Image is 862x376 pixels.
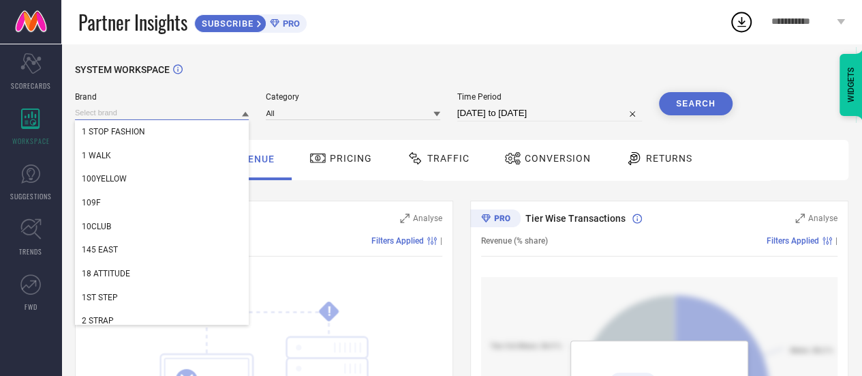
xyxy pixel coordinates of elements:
span: Partner Insights [78,8,187,36]
span: Conversion [525,153,591,164]
span: SYSTEM WORKSPACE [75,64,170,75]
span: Brand [75,92,249,102]
span: 18 ATTITUDE [82,269,130,278]
span: Pricing [330,153,372,164]
span: | [835,236,837,246]
span: 1 STOP FASHION [82,127,145,136]
input: Select brand [75,106,249,120]
div: 109F [75,191,249,214]
div: 10CLUB [75,215,249,238]
a: SUBSCRIBEPRO [194,11,307,33]
span: Filters Applied [767,236,819,246]
span: SUBSCRIBE [195,18,257,29]
span: 1ST STEP [82,293,118,302]
svg: Zoom [795,214,805,223]
span: 145 EAST [82,245,118,255]
div: Premium [470,209,521,230]
span: Revenue [228,154,275,164]
tspan: ! [327,304,330,319]
span: SCORECARDS [11,81,51,91]
span: Analyse [413,214,442,223]
span: 10CLUB [82,222,111,231]
div: 1 STOP FASHION [75,120,249,143]
span: SUGGESTIONS [10,191,52,201]
span: 2 STRAP [82,316,114,326]
span: Returns [646,153,692,164]
span: Analyse [808,214,837,223]
div: Open download list [729,10,754,34]
div: 100YELLOW [75,167,249,190]
span: | [440,236,442,246]
svg: Zoom [400,214,410,223]
span: Revenue (% share) [481,236,548,246]
input: Select time period [457,105,642,121]
span: TRENDS [19,246,42,257]
button: Search [659,92,733,115]
span: PRO [279,18,300,29]
span: 100YELLOW [82,174,127,184]
span: 109F [82,198,101,207]
div: 18 ATTITUDE [75,262,249,285]
div: 2 STRAP [75,309,249,332]
span: Filters Applied [371,236,424,246]
span: Time Period [457,92,642,102]
div: 1 WALK [75,144,249,167]
span: Traffic [427,153,470,164]
div: 145 EAST [75,238,249,261]
span: 1 WALK [82,151,111,160]
span: FWD [25,302,37,312]
span: Category [266,92,440,102]
span: Tier Wise Transactions [525,213,626,224]
span: WORKSPACE [12,136,50,146]
div: 1ST STEP [75,286,249,309]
